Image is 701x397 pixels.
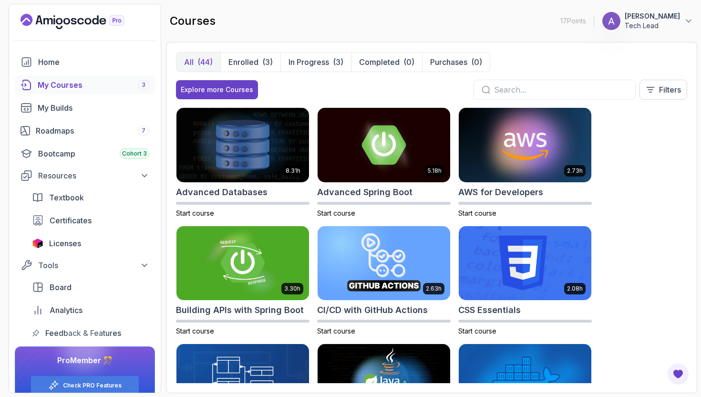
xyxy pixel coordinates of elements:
span: Start course [176,327,214,335]
img: Advanced Databases card [176,108,309,182]
h2: CSS Essentials [458,303,521,317]
img: Building APIs with Spring Boot card [176,226,309,301]
p: Enrolled [228,56,258,68]
div: Bootcamp [38,148,149,159]
button: Filters [639,80,687,100]
span: Start course [458,327,496,335]
span: Start course [317,209,355,217]
div: Resources [38,170,149,181]
button: Purchases(0) [422,52,490,72]
div: Explore more Courses [181,85,253,94]
h2: Building APIs with Spring Boot [176,303,304,317]
p: Filters [659,84,681,95]
p: 2.08h [567,285,583,293]
span: Start course [176,209,214,217]
div: Roadmaps [36,125,149,136]
a: Check PRO Features [63,382,122,389]
h2: Advanced Spring Boot [317,186,412,199]
button: In Progress(3) [280,52,351,72]
a: builds [15,98,155,117]
img: CSS Essentials card [459,226,591,301]
div: (3) [333,56,343,68]
span: Certificates [50,215,92,226]
p: 5.18h [428,167,442,175]
div: (0) [403,56,414,68]
div: My Builds [38,102,149,114]
a: home [15,52,155,72]
a: textbook [26,188,155,207]
img: CI/CD with GitHub Actions card [318,226,450,301]
button: Check PRO Features [31,376,139,395]
span: Board [50,282,72,293]
h2: CI/CD with GitHub Actions [317,303,428,317]
img: AWS for Developers card [459,108,591,182]
a: bootcamp [15,144,155,163]
a: analytics [26,301,155,320]
a: roadmaps [15,121,155,140]
p: Completed [359,56,400,68]
span: Feedback & Features [45,327,121,339]
div: Home [38,56,149,68]
button: user profile image[PERSON_NAME]Tech Lead [602,11,693,31]
div: (3) [262,56,273,68]
button: Completed(0) [351,52,422,72]
h2: AWS for Developers [458,186,543,199]
p: 2.63h [426,285,442,293]
p: [PERSON_NAME] [625,11,680,21]
img: jetbrains icon [32,239,43,248]
input: Search... [494,84,628,95]
h2: courses [170,13,216,29]
span: 3 [142,81,145,89]
button: Tools [15,257,155,274]
img: Advanced Spring Boot card [318,108,450,182]
button: Open Feedback Button [667,363,690,386]
a: Landing page [21,14,146,29]
p: 2.73h [567,167,583,175]
span: Start course [317,327,355,335]
p: Tech Lead [625,21,680,31]
span: Cohort 3 [122,150,147,157]
button: All(44) [176,52,220,72]
a: feedback [26,324,155,343]
button: Resources [15,167,155,184]
p: Purchases [430,56,467,68]
button: Enrolled(3) [220,52,280,72]
span: Textbook [49,192,84,203]
div: My Courses [38,79,149,91]
p: 17 Points [560,16,586,26]
p: 8.31h [286,167,300,175]
img: user profile image [602,12,620,30]
p: 3.30h [284,285,300,293]
a: licenses [26,234,155,253]
span: 7 [142,127,145,135]
a: courses [15,75,155,94]
div: Tools [38,260,149,271]
div: (0) [471,56,482,68]
div: (44) [197,56,213,68]
a: certificates [26,211,155,230]
p: In Progress [289,56,329,68]
span: Licenses [49,238,81,249]
p: All [184,56,194,68]
h2: Advanced Databases [176,186,268,199]
a: board [26,278,155,297]
button: Explore more Courses [176,80,258,99]
span: Start course [458,209,496,217]
span: Analytics [50,304,82,316]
